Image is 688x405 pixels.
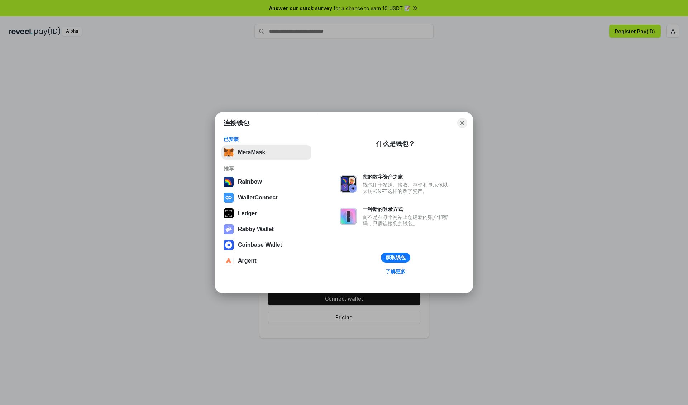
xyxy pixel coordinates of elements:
[381,253,410,263] button: 获取钱包
[224,136,309,142] div: 已安装
[238,179,262,185] div: Rainbow
[238,194,278,201] div: WalletConnect
[221,206,311,221] button: Ledger
[224,119,249,127] h1: 连接钱包
[340,175,357,193] img: svg+xml,%3Csvg%20xmlns%3D%22http%3A%2F%2Fwww.w3.org%2F2000%2Fsvg%22%20fill%3D%22none%22%20viewBox...
[221,145,311,160] button: MetaMask
[221,190,311,205] button: WalletConnect
[224,240,234,250] img: svg+xml,%3Csvg%20width%3D%2228%22%20height%3D%2228%22%20viewBox%3D%220%200%2028%2028%22%20fill%3D...
[238,149,265,156] div: MetaMask
[221,222,311,236] button: Rabby Wallet
[363,174,451,180] div: 您的数字资产之家
[381,267,410,276] a: 了解更多
[224,165,309,172] div: 推荐
[224,193,234,203] img: svg+xml,%3Csvg%20width%3D%2228%22%20height%3D%2228%22%20viewBox%3D%220%200%2028%2028%22%20fill%3D...
[238,258,257,264] div: Argent
[238,242,282,248] div: Coinbase Wallet
[457,118,467,128] button: Close
[224,224,234,234] img: svg+xml,%3Csvg%20xmlns%3D%22http%3A%2F%2Fwww.w3.org%2F2000%2Fsvg%22%20fill%3D%22none%22%20viewBox...
[224,147,234,157] img: svg+xml,%3Csvg%20fill%3D%22none%22%20height%3D%2233%22%20viewBox%3D%220%200%2035%2033%22%20width%...
[363,206,451,212] div: 一种新的登录方式
[238,210,257,217] div: Ledger
[376,140,415,148] div: 什么是钱包？
[386,268,406,275] div: 了解更多
[221,254,311,268] button: Argent
[224,256,234,266] img: svg+xml,%3Csvg%20width%3D%2228%22%20height%3D%2228%22%20viewBox%3D%220%200%2028%2028%22%20fill%3D...
[386,254,406,261] div: 获取钱包
[238,226,274,232] div: Rabby Wallet
[340,208,357,225] img: svg+xml,%3Csvg%20xmlns%3D%22http%3A%2F%2Fwww.w3.org%2F2000%2Fsvg%22%20fill%3D%22none%22%20viewBox...
[363,214,451,227] div: 而不是在每个网站上创建新的账户和密码，只需连接您的钱包。
[224,177,234,187] img: svg+xml,%3Csvg%20width%3D%22120%22%20height%3D%22120%22%20viewBox%3D%220%200%20120%20120%22%20fil...
[221,238,311,252] button: Coinbase Wallet
[221,175,311,189] button: Rainbow
[224,208,234,218] img: svg+xml,%3Csvg%20xmlns%3D%22http%3A%2F%2Fwww.w3.org%2F2000%2Fsvg%22%20width%3D%2228%22%20height%3...
[363,182,451,194] div: 钱包用于发送、接收、存储和显示像以太坊和NFT这样的数字资产。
